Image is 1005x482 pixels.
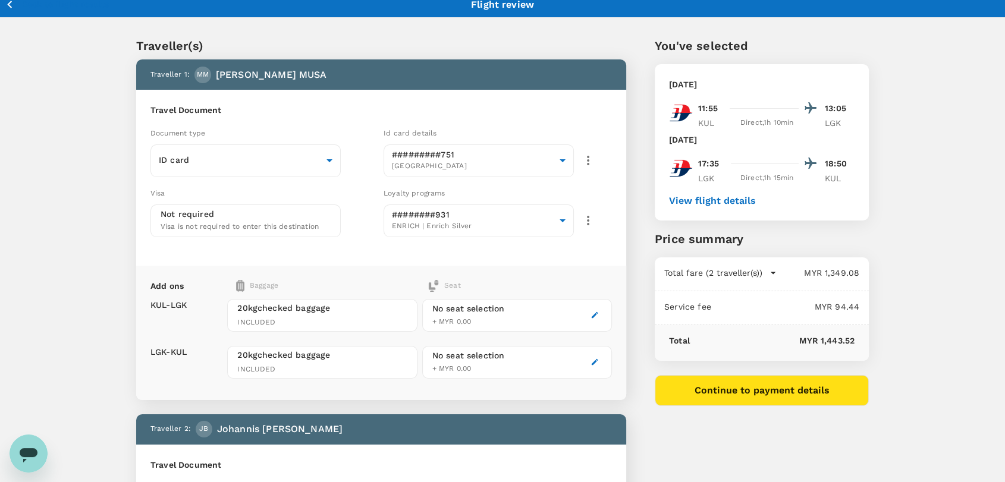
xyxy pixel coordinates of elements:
p: Price summary [655,230,869,248]
button: Continue to payment details [655,375,869,406]
span: 20kg checked baggage [237,349,407,361]
p: Not required [161,208,214,220]
p: KUL [825,172,855,184]
p: Johannis [PERSON_NAME] [217,422,343,436]
span: 20kg checked baggage [237,302,407,314]
p: Traveller 1 : [150,69,190,81]
span: Visa is not required to enter this destination [161,222,319,231]
p: LGK [825,117,855,129]
p: [DATE] [669,78,697,90]
p: Add ons [150,280,184,292]
div: Direct , 1h 15min [735,172,799,184]
img: MH [669,156,693,180]
p: #########751 [392,149,552,160]
p: KUL [698,117,728,129]
p: ID card [159,154,322,166]
img: MH [669,101,693,125]
span: ENRICH | Enrich Silver [392,220,555,232]
p: KUL - LGK [150,299,187,311]
p: LGK - KUL [150,346,187,358]
h6: Travel Document [150,104,612,117]
p: [DATE] [669,134,697,146]
p: Traveller(s) [136,37,626,55]
span: + MYR 0.00 [432,317,472,326]
span: Document type [150,129,205,137]
p: Traveller 2 : [150,423,191,435]
p: Total fare (2 traveller(s)) [664,267,762,279]
span: INCLUDED [237,317,407,329]
div: Direct , 1h 10min [735,117,799,129]
p: MYR 1,349.08 [777,267,859,279]
p: You've selected [655,37,869,55]
div: No seat selection [432,349,505,362]
p: LGK [698,172,728,184]
button: Total fare (2 traveller(s)) [664,267,777,279]
span: JB [199,423,208,435]
div: ########931ENRICH | Enrich Silver [384,201,574,241]
p: 13:05 [825,102,855,115]
div: #########751[GEOGRAPHIC_DATA] [384,141,574,181]
span: Id card details [384,129,436,137]
div: No seat selection [432,303,505,315]
h6: Travel Document [150,459,612,472]
img: baggage-icon [236,280,244,292]
p: ########931 [392,209,555,220]
div: ID card [150,146,341,175]
span: + MYR 0.00 [432,364,472,373]
span: INCLUDED [237,364,407,376]
p: MYR 94.44 [711,301,859,313]
p: 11:55 [698,102,718,115]
span: MM [197,69,209,81]
button: View flight details [669,196,756,206]
p: [PERSON_NAME] MUSA [216,68,327,82]
p: Total [669,335,690,346]
iframe: Button to launch messaging window [10,434,48,472]
p: MYR 1,443.52 [690,335,855,346]
span: [GEOGRAPHIC_DATA] [392,160,555,172]
div: Baggage [236,280,375,292]
p: 17:35 [698,157,719,170]
img: baggage-icon [428,280,439,292]
p: 18:50 [825,157,855,170]
div: Seat [428,280,461,292]
span: Loyalty programs [384,189,445,197]
p: Service fee [664,301,711,313]
span: Visa [150,189,165,197]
